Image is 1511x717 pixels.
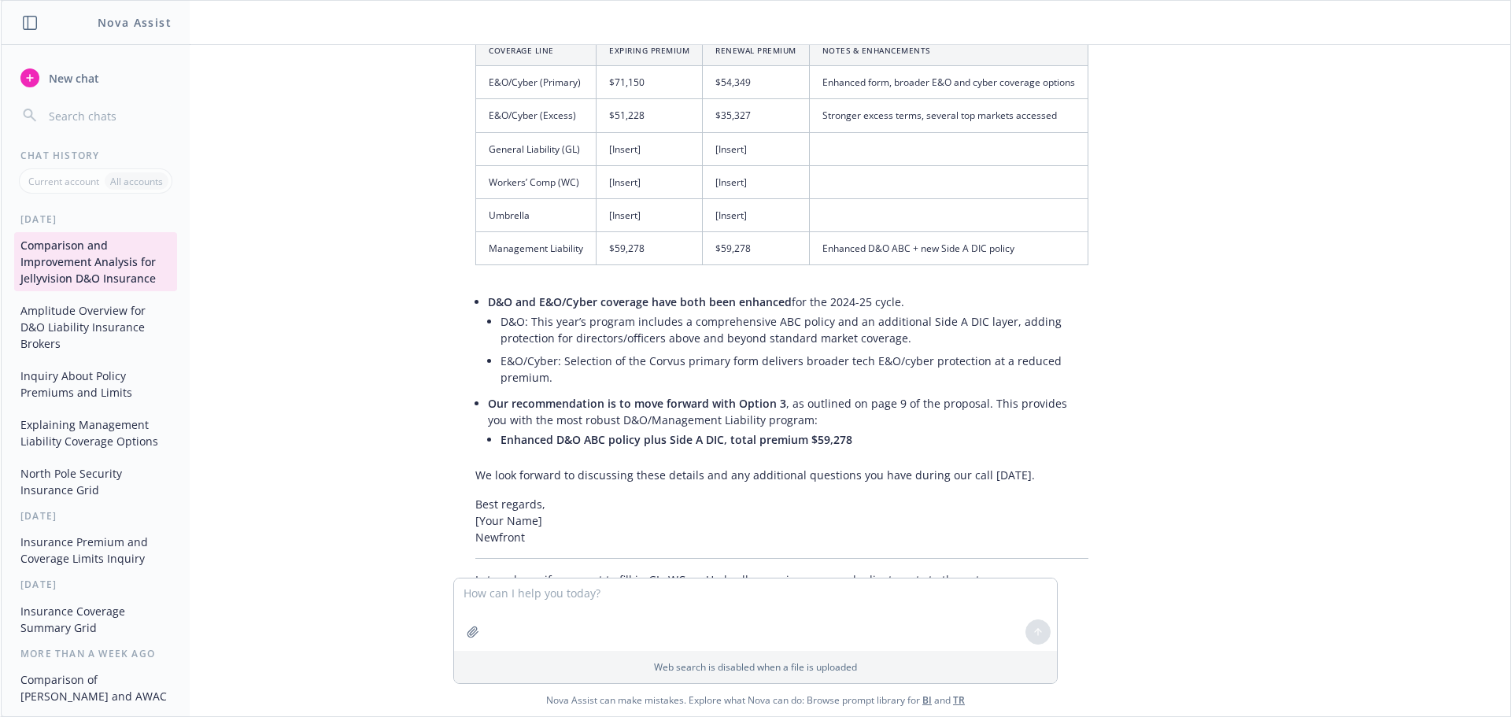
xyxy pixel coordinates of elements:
td: [Insert] [703,165,810,198]
td: E&O/Cyber (Excess) [476,99,597,132]
td: $59,278 [597,232,703,265]
p: Let me know if you want to fill in GL, WC, or Umbrella premiums or need adjustments to the notes ... [475,571,1088,604]
td: Enhanced form, broader E&O and cyber coverage options [809,66,1088,99]
td: General Liability (GL) [476,132,597,165]
div: Chat History [2,149,190,162]
th: Notes & Enhancements [809,35,1088,65]
th: Expiring Premium [597,35,703,65]
td: [Insert] [703,132,810,165]
td: $51,228 [597,99,703,132]
div: [DATE] [2,213,190,226]
td: $71,150 [597,66,703,99]
p: All accounts [110,175,163,188]
span: D&O and E&O/Cyber coverage have both been enhanced [488,294,792,309]
td: $59,278 [703,232,810,265]
button: North Pole Security Insurance Grid [14,460,177,503]
h1: Nova Assist [98,14,172,31]
button: Amplitude Overview for D&O Liability Insurance Brokers [14,298,177,357]
td: [Insert] [703,198,810,231]
input: Search chats [46,105,171,127]
a: TR [953,693,965,707]
button: Inquiry About Policy Premiums and Limits [14,363,177,405]
button: Insurance Coverage Summary Grid [14,598,177,641]
td: [Insert] [597,198,703,231]
button: Comparison of [PERSON_NAME] and AWAC [14,667,177,709]
button: New chat [14,64,177,92]
span: Our recommendation is to move forward with Option 3 [488,396,786,411]
td: Enhanced D&O ABC + new Side A DIC policy [809,232,1088,265]
p: Web search is disabled when a file is uploaded [464,660,1047,674]
p: Current account [28,175,99,188]
div: More than a week ago [2,647,190,660]
td: Stronger excess terms, several top markets accessed [809,99,1088,132]
td: [Insert] [597,132,703,165]
div: [DATE] [2,578,190,591]
p: , as outlined on page 9 of the proposal. This provides you with the most robust D&O/Management Li... [488,395,1088,428]
p: Best regards, [Your Name] Newfront [475,496,1088,545]
li: D&O: This year’s program includes a comprehensive ABC policy and an additional Side A DIC layer, ... [501,310,1088,349]
td: $54,349 [703,66,810,99]
div: [DATE] [2,509,190,523]
td: Umbrella [476,198,597,231]
span: Nova Assist can make mistakes. Explore what Nova can do: Browse prompt library for and [546,684,965,716]
td: E&O/Cyber (Primary) [476,66,597,99]
p: for the 2024-25 cycle. [488,294,1088,310]
td: Workers’ Comp (WC) [476,165,597,198]
button: Comparison and Improvement Analysis for Jellyvision D&O Insurance [14,232,177,291]
p: We look forward to discussing these details and any additional questions you have during our call... [475,467,1088,483]
span: Enhanced D&O ABC policy plus Side A DIC, total premium $59,278 [501,432,852,447]
button: Insurance Premium and Coverage Limits Inquiry [14,529,177,571]
button: Explaining Management Liability Coverage Options [14,412,177,454]
a: BI [922,693,932,707]
td: Management Liability [476,232,597,265]
span: New chat [46,70,99,87]
li: E&O/Cyber: Selection of the Corvus primary form delivers broader tech E&O/cyber protection at a r... [501,349,1088,389]
td: [Insert] [597,165,703,198]
th: Coverage Line [476,35,597,65]
th: Renewal Premium [703,35,810,65]
td: $35,327 [703,99,810,132]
